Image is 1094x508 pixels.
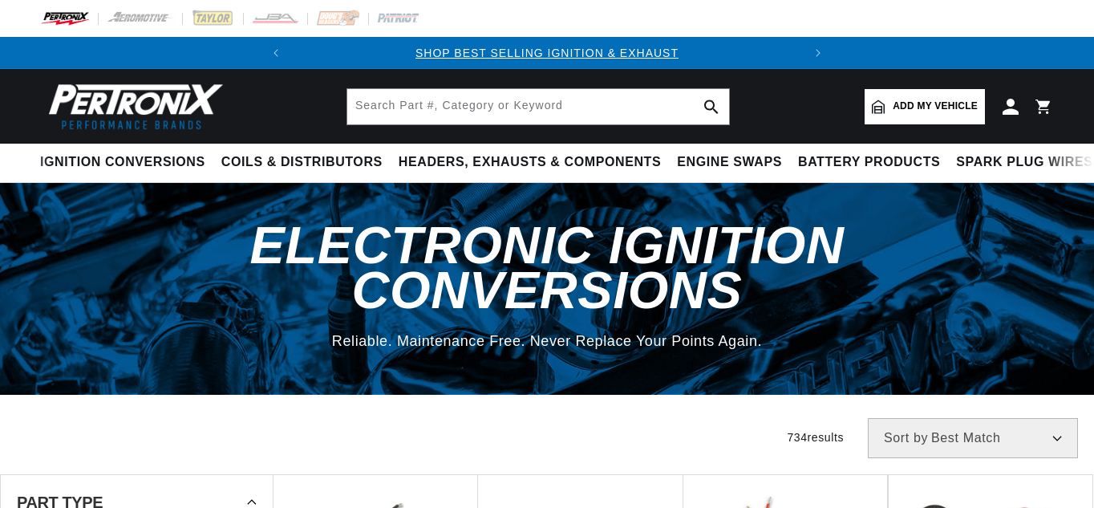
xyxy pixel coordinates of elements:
summary: Headers, Exhausts & Components [391,144,669,181]
div: Announcement [292,44,802,62]
span: Ignition Conversions [40,154,205,171]
a: Add my vehicle [865,89,985,124]
img: Pertronix [40,79,225,134]
div: 1 of 2 [292,44,802,62]
span: Reliable. Maintenance Free. Never Replace Your Points Again. [332,333,762,349]
span: Sort by [884,432,928,445]
span: Add my vehicle [893,99,978,114]
summary: Battery Products [790,144,948,181]
span: Coils & Distributors [221,154,383,171]
select: Sort by [868,418,1078,458]
button: Translation missing: en.sections.announcements.previous_announcement [260,37,292,69]
span: Engine Swaps [677,154,782,171]
summary: Engine Swaps [669,144,790,181]
button: search button [694,89,729,124]
summary: Coils & Distributors [213,144,391,181]
span: 734 results [787,431,844,444]
summary: Ignition Conversions [40,144,213,181]
span: Spark Plug Wires [956,154,1092,171]
button: Translation missing: en.sections.announcements.next_announcement [802,37,834,69]
a: SHOP BEST SELLING IGNITION & EXHAUST [415,47,679,59]
span: Headers, Exhausts & Components [399,154,661,171]
input: Search Part #, Category or Keyword [347,89,729,124]
span: Electronic Ignition Conversions [250,216,845,319]
span: Battery Products [798,154,940,171]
